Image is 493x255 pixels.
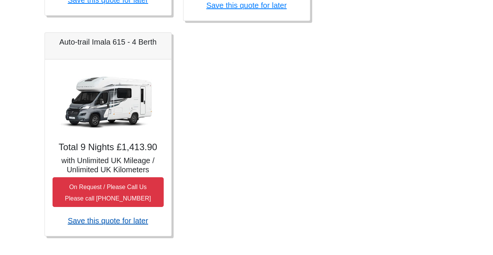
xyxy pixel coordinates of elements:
a: Save this quote for later [206,1,287,10]
h5: Auto-trail Imala 615 - 4 Berth [53,37,164,47]
small: On Request / Please Call Us Please call [PHONE_NUMBER] [65,184,151,202]
h5: with Unlimited UK Mileage / Unlimited UK Kilometers [53,156,164,174]
img: Auto-trail Imala 615 - 4 Berth [55,67,161,136]
a: Save this quote for later [68,217,148,225]
button: On Request / Please Call UsPlease call [PHONE_NUMBER] [53,177,164,207]
h4: Total 9 Nights £1,413.90 [53,142,164,153]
